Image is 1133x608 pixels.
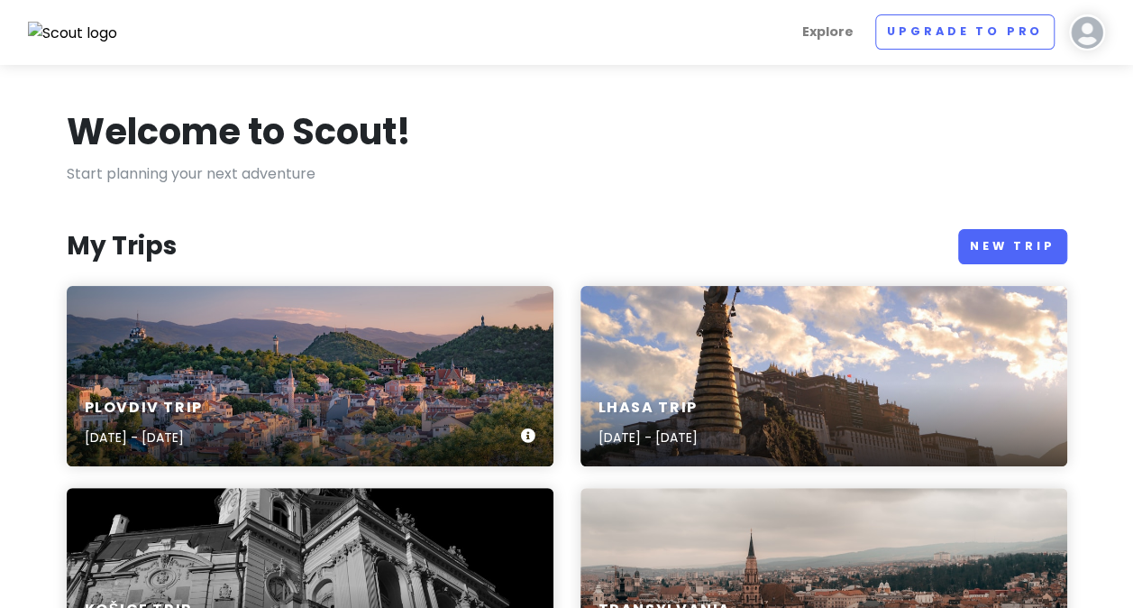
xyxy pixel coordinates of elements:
[958,229,1067,264] a: New Trip
[875,14,1055,50] a: Upgrade to Pro
[85,428,203,447] p: [DATE] - [DATE]
[28,22,118,45] img: Scout logo
[598,399,698,418] h6: Lhasa Trip
[85,399,203,418] h6: Plovdiv Trip
[67,230,177,263] h3: My Trips
[67,108,411,155] h1: Welcome to Scout!
[795,14,861,50] a: Explore
[1069,14,1105,51] img: User profile
[580,286,1067,466] a: brown and white concrete building under white clouds during daytimeLhasa Trip[DATE] - [DATE]
[67,286,553,466] a: a small town surrounded by trees and mountainsPlovdiv Trip[DATE] - [DATE]
[598,428,698,447] p: [DATE] - [DATE]
[67,162,1067,186] p: Start planning your next adventure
